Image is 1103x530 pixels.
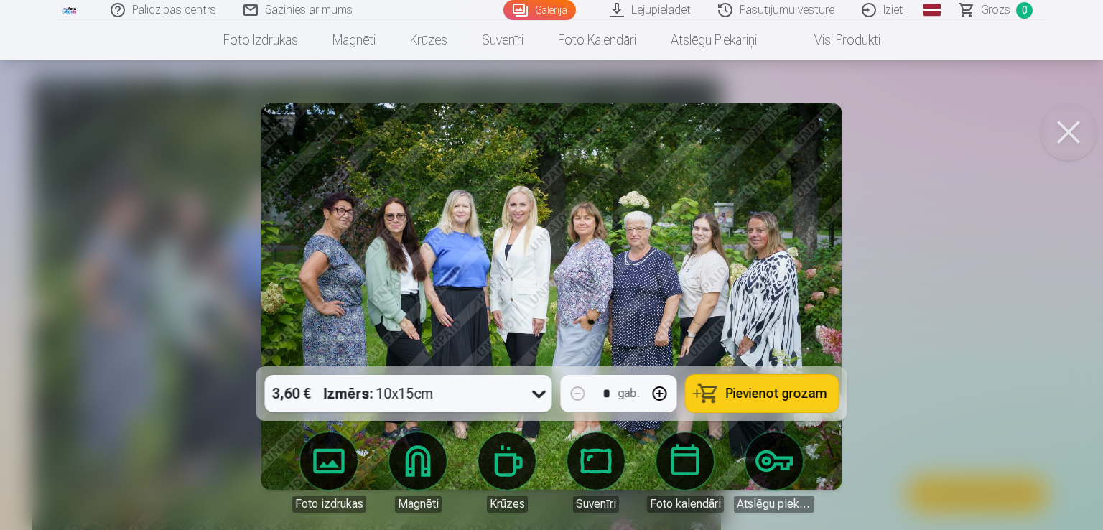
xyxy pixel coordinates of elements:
a: Krūzes [467,432,547,513]
span: Grozs [981,1,1010,19]
a: Atslēgu piekariņi [653,20,774,60]
a: Visi produkti [774,20,898,60]
div: Suvenīri [573,496,619,513]
div: Atslēgu piekariņi [734,496,814,513]
div: Krūzes [487,496,528,513]
a: Foto izdrukas [289,432,369,513]
button: Pievienot grozam [686,375,839,412]
img: /fa1 [62,6,78,14]
div: 3,60 € [265,375,318,412]
span: Pievienot grozam [726,387,827,400]
div: Foto kalendāri [647,496,724,513]
a: Krūzes [393,20,465,60]
a: Atslēgu piekariņi [734,432,814,513]
strong: Izmērs : [324,383,373,404]
a: Magnēti [378,432,458,513]
a: Suvenīri [465,20,541,60]
span: 0 [1016,2,1033,19]
a: Suvenīri [556,432,636,513]
a: Foto kalendāri [541,20,653,60]
a: Foto izdrukas [206,20,315,60]
div: Foto izdrukas [292,496,366,513]
div: gab. [618,385,640,402]
a: Magnēti [315,20,393,60]
div: Magnēti [395,496,442,513]
a: Foto kalendāri [645,432,725,513]
div: 10x15cm [324,375,434,412]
